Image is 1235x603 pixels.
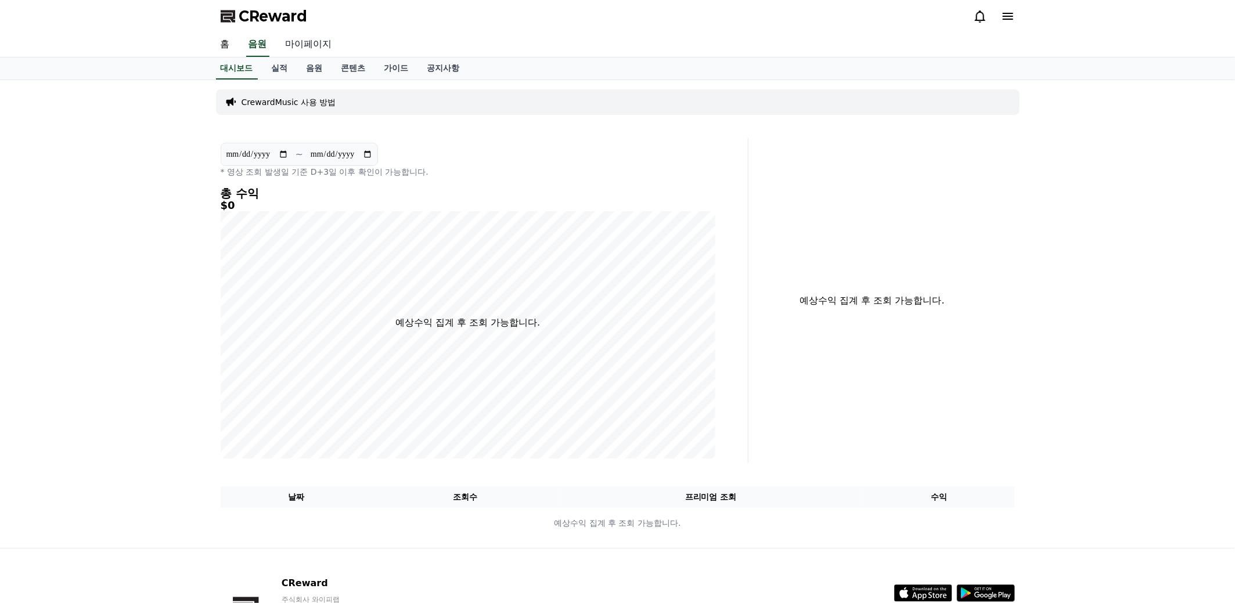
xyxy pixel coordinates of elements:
a: 마이페이지 [276,33,341,57]
a: 실적 [262,57,297,80]
h4: 총 수익 [221,187,715,200]
a: 가이드 [375,57,418,80]
p: 예상수익 집계 후 조회 가능합니다. [221,517,1014,529]
p: CReward [282,576,423,590]
a: CrewardMusic 사용 방법 [242,96,336,108]
th: 조회수 [372,486,558,508]
a: 음원 [297,57,332,80]
th: 날짜 [221,486,372,508]
span: CReward [239,7,308,26]
a: 대시보드 [216,57,258,80]
p: ~ [296,147,303,161]
a: 콘텐츠 [332,57,375,80]
a: 음원 [246,33,269,57]
p: * 영상 조회 발생일 기준 D+3일 이후 확인이 가능합니다. [221,166,715,178]
th: 수익 [863,486,1015,508]
a: 홈 [211,33,239,57]
p: 예상수익 집계 후 조회 가능합니다. [758,294,987,308]
p: 예상수익 집계 후 조회 가능합니다. [395,316,540,330]
a: 공지사항 [418,57,469,80]
th: 프리미엄 조회 [559,486,863,508]
h5: $0 [221,200,715,211]
a: CReward [221,7,308,26]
